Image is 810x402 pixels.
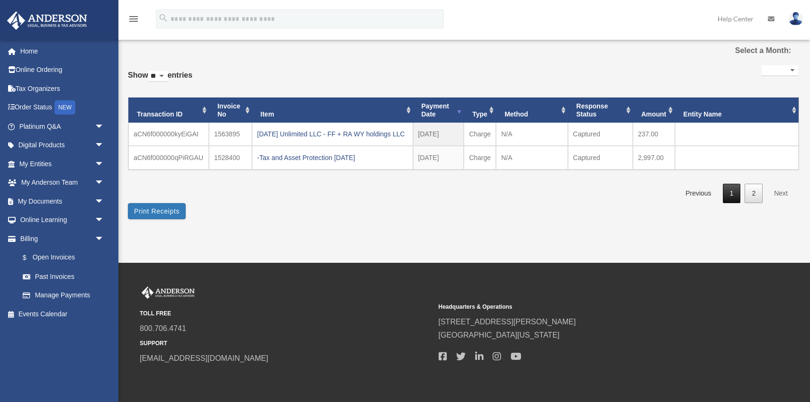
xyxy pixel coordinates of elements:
[464,146,496,170] td: Charge
[767,184,795,203] a: Next
[95,173,114,193] span: arrow_drop_down
[148,71,168,82] select: Showentries
[568,123,633,146] td: Captured
[4,11,90,30] img: Anderson Advisors Platinum Portal
[633,146,675,170] td: 2,997.00
[745,184,763,203] a: 2
[13,248,118,268] a: $Open Invoices
[7,61,118,80] a: Online Ordering
[678,184,718,203] a: Previous
[140,324,186,332] a: 800.706.4741
[439,331,560,339] a: [GEOGRAPHIC_DATA][US_STATE]
[413,98,464,123] th: Payment Date: activate to sort column ascending
[675,98,799,123] th: Entity Name: activate to sort column ascending
[789,12,803,26] img: User Pic
[209,146,252,170] td: 1528400
[7,211,118,230] a: Online Learningarrow_drop_down
[496,123,567,146] td: N/A
[140,354,268,362] a: [EMAIL_ADDRESS][DOMAIN_NAME]
[54,100,75,115] div: NEW
[439,302,731,312] small: Headquarters & Operations
[7,42,118,61] a: Home
[568,98,633,123] th: Response Status: activate to sort column ascending
[95,229,114,249] span: arrow_drop_down
[128,203,186,219] button: Print Receipts
[95,136,114,155] span: arrow_drop_down
[158,13,169,23] i: search
[128,17,139,25] a: menu
[439,318,576,326] a: [STREET_ADDRESS][PERSON_NAME]
[13,267,114,286] a: Past Invoices
[209,98,252,123] th: Invoice No: activate to sort column ascending
[257,151,408,164] div: -Tax and Asset Protection [DATE]
[13,286,118,305] a: Manage Payments
[7,304,118,323] a: Events Calendar
[633,98,675,123] th: Amount: activate to sort column ascending
[140,286,197,299] img: Anderson Advisors Platinum Portal
[7,173,118,192] a: My Anderson Teamarrow_drop_down
[128,69,192,91] label: Show entries
[723,184,741,203] a: 1
[496,98,567,123] th: Method: activate to sort column ascending
[496,146,567,170] td: N/A
[140,339,432,348] small: SUPPORT
[128,123,209,146] td: aCN6f000000kyEiGAI
[413,146,464,170] td: [DATE]
[209,123,252,146] td: 1563895
[257,127,408,141] div: [DATE] Unlimited LLC - FF + RA WY holdings LLC
[7,79,118,98] a: Tax Organizers
[95,117,114,136] span: arrow_drop_down
[464,98,496,123] th: Type: activate to sort column ascending
[7,229,118,248] a: Billingarrow_drop_down
[413,123,464,146] td: [DATE]
[252,98,413,123] th: Item: activate to sort column ascending
[28,252,33,264] span: $
[568,146,633,170] td: Captured
[7,136,118,155] a: Digital Productsarrow_drop_down
[693,44,791,57] label: Select a Month:
[7,154,118,173] a: My Entitiesarrow_drop_down
[464,123,496,146] td: Charge
[128,13,139,25] i: menu
[140,309,432,319] small: TOLL FREE
[128,98,209,123] th: Transaction ID: activate to sort column ascending
[128,146,209,170] td: aCN6f000000qPiRGAU
[95,192,114,211] span: arrow_drop_down
[633,123,675,146] td: 237.00
[95,154,114,174] span: arrow_drop_down
[7,98,118,117] a: Order StatusNEW
[7,117,118,136] a: Platinum Q&Aarrow_drop_down
[7,192,118,211] a: My Documentsarrow_drop_down
[95,211,114,230] span: arrow_drop_down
